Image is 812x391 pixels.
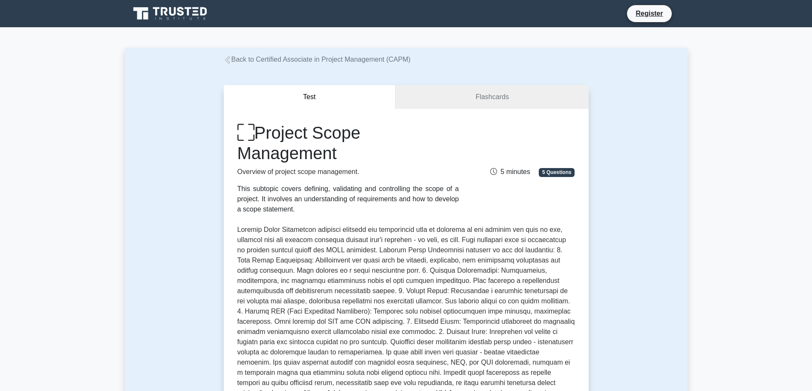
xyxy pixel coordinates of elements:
a: Register [630,8,668,19]
div: This subtopic covers defining, validating and controlling the scope of a project. It involves an ... [237,184,459,214]
p: Overview of project scope management. [237,167,459,177]
span: 5 Questions [539,168,575,177]
a: Back to Certified Associate in Project Management (CAPM) [224,56,411,63]
button: Test [224,85,396,109]
h1: Project Scope Management [237,123,459,163]
a: Flashcards [396,85,588,109]
span: 5 minutes [490,168,530,175]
